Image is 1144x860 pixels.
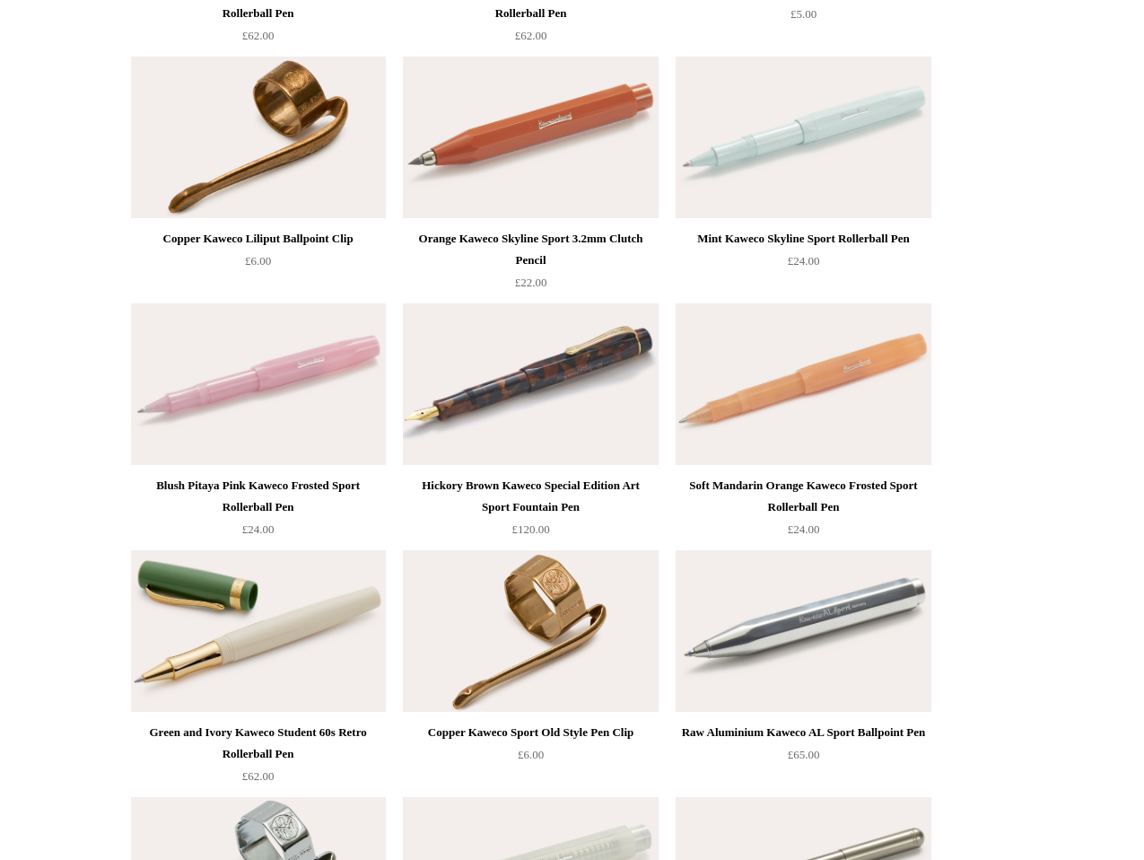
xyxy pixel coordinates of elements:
[135,228,381,250] div: Copper Kaweco Liliput Ballpoint Clip
[245,254,271,268] span: £6.00
[131,57,386,218] a: Copper Kaweco Liliput Ballpoint Clip Copper Kaweco Liliput Ballpoint Clip
[131,550,386,712] img: Green and Ivory Kaweco Student 60s Retro Rollerball Pen
[242,769,275,783] span: £62.00
[131,303,386,465] img: Blush Pitaya Pink Kaweco Frosted Sport Rollerball Pen
[680,228,926,250] div: Mint Kaweco Skyline Sport Rollerball Pen
[518,748,544,761] span: £6.00
[131,303,386,465] a: Blush Pitaya Pink Kaweco Frosted Sport Rollerball Pen Blush Pitaya Pink Kaweco Frosted Sport Roll...
[242,29,275,42] span: £62.00
[676,303,930,465] img: Soft Mandarin Orange Kaweco Frosted Sport Rollerball Pen
[242,522,275,536] span: £24.00
[403,303,658,465] a: Hickory Brown Kaweco Special Edition Art Sport Fountain Pen Hickory Brown Kaweco Special Edition ...
[131,475,386,548] a: Blush Pitaya Pink Kaweco Frosted Sport Rollerball Pen £24.00
[676,550,930,712] a: Raw Aluminium Kaweco AL Sport Ballpoint Pen Raw Aluminium Kaweco AL Sport Ballpoint Pen
[131,57,386,218] img: Copper Kaweco Liliput Ballpoint Clip
[511,522,549,536] span: £120.00
[680,722,926,743] div: Raw Aluminium Kaweco AL Sport Ballpoint Pen
[676,228,930,302] a: Mint Kaweco Skyline Sport Rollerball Pen £24.00
[788,748,820,761] span: £65.00
[403,550,658,712] a: Copper Kaweco Sport Old Style Pen Clip Copper Kaweco Sport Old Style Pen Clip
[131,228,386,302] a: Copper Kaweco Liliput Ballpoint Clip £6.00
[403,57,658,218] a: Orange Kaweco Skyline Sport 3.2mm Clutch Pencil Orange Kaweco Skyline Sport 3.2mm Clutch Pencil
[515,276,547,289] span: £22.00
[407,722,653,743] div: Copper Kaweco Sport Old Style Pen Clip
[407,228,653,271] div: Orange Kaweco Skyline Sport 3.2mm Clutch Pencil
[676,57,930,218] img: Mint Kaweco Skyline Sport Rollerball Pen
[680,475,926,518] div: Soft Mandarin Orange Kaweco Frosted Sport Rollerball Pen
[135,475,381,518] div: Blush Pitaya Pink Kaweco Frosted Sport Rollerball Pen
[131,550,386,712] a: Green and Ivory Kaweco Student 60s Retro Rollerball Pen Green and Ivory Kaweco Student 60s Retro ...
[403,475,658,548] a: Hickory Brown Kaweco Special Edition Art Sport Fountain Pen £120.00
[676,303,930,465] a: Soft Mandarin Orange Kaweco Frosted Sport Rollerball Pen Soft Mandarin Orange Kaweco Frosted Spor...
[788,522,820,536] span: £24.00
[407,475,653,518] div: Hickory Brown Kaweco Special Edition Art Sport Fountain Pen
[403,228,658,302] a: Orange Kaweco Skyline Sport 3.2mm Clutch Pencil £22.00
[676,475,930,548] a: Soft Mandarin Orange Kaweco Frosted Sport Rollerball Pen £24.00
[403,303,658,465] img: Hickory Brown Kaweco Special Edition Art Sport Fountain Pen
[403,550,658,712] img: Copper Kaweco Sport Old Style Pen Clip
[131,722,386,795] a: Green and Ivory Kaweco Student 60s Retro Rollerball Pen £62.00
[790,7,817,21] span: £5.00
[676,550,930,712] img: Raw Aluminium Kaweco AL Sport Ballpoint Pen
[403,722,658,795] a: Copper Kaweco Sport Old Style Pen Clip £6.00
[135,722,381,765] div: Green and Ivory Kaweco Student 60s Retro Rollerball Pen
[676,57,930,218] a: Mint Kaweco Skyline Sport Rollerball Pen Mint Kaweco Skyline Sport Rollerball Pen
[515,29,547,42] span: £62.00
[788,254,820,268] span: £24.00
[676,722,930,795] a: Raw Aluminium Kaweco AL Sport Ballpoint Pen £65.00
[403,57,658,218] img: Orange Kaweco Skyline Sport 3.2mm Clutch Pencil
